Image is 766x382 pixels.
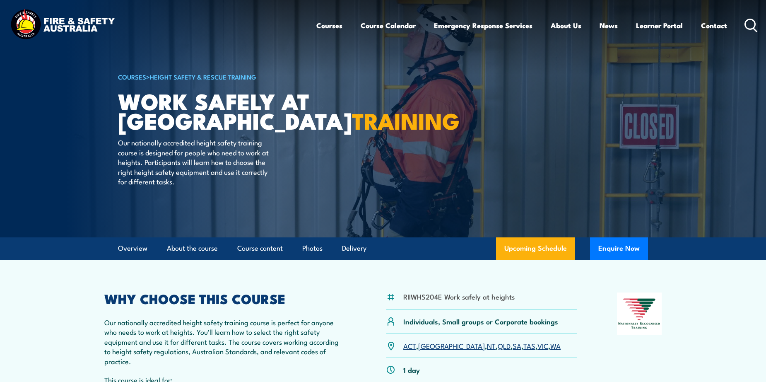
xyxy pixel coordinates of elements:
p: 1 day [403,365,420,375]
a: About Us [551,15,581,36]
h1: Work Safely at [GEOGRAPHIC_DATA] [118,91,323,130]
button: Enquire Now [590,237,648,260]
strong: TRAINING [352,103,460,137]
a: TAS [523,341,535,351]
img: Nationally Recognised Training logo. [617,293,662,335]
a: COURSES [118,72,146,81]
a: Photos [302,237,323,259]
a: About the course [167,237,218,259]
h2: WHY CHOOSE THIS COURSE [104,293,346,304]
a: Delivery [342,237,366,259]
a: VIC [537,341,548,351]
p: Our nationally accredited height safety training course is perfect for anyone who needs to work a... [104,317,346,366]
a: Course content [237,237,283,259]
a: Overview [118,237,147,259]
a: Course Calendar [361,15,416,36]
p: Our nationally accredited height safety training course is designed for people who need to work a... [118,138,269,186]
li: RIIWHS204E Work safely at heights [403,292,515,301]
a: NT [487,341,496,351]
a: Emergency Response Services [434,15,532,36]
a: QLD [498,341,511,351]
a: Courses [316,15,342,36]
a: News [600,15,618,36]
a: WA [550,341,561,351]
p: , , , , , , , [403,341,561,351]
a: Upcoming Schedule [496,237,575,260]
a: Contact [701,15,727,36]
p: Individuals, Small groups or Corporate bookings [403,317,558,326]
a: Learner Portal [636,15,683,36]
a: ACT [403,341,416,351]
a: SA [513,341,521,351]
a: Height Safety & Rescue Training [150,72,256,81]
a: [GEOGRAPHIC_DATA] [418,341,485,351]
h6: > [118,72,323,82]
